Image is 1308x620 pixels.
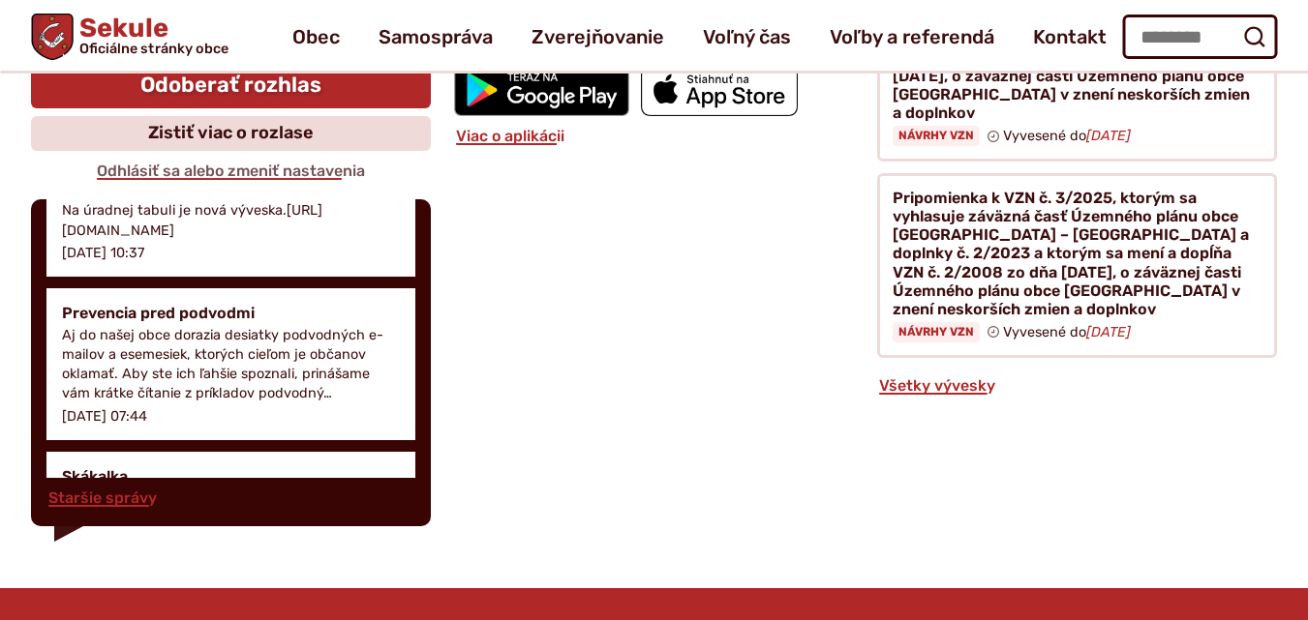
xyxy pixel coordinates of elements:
[62,326,400,404] p: Aj do našej obce dorazia desiatky podvodných e-mailov a esemesiek, ktorých cieľom je občanov okla...
[454,64,629,116] img: Prejsť na mobilnú aplikáciu Sekule v službe Google Play
[46,288,415,440] a: Prevencia pred podvodmi Aj do našej obce dorazia desiatky podvodných e-mailov a esemesiek, ktorýc...
[46,145,415,277] a: Informácia verejnosti o ukončení vyvlastňovacieh… Na úradnej tabuli je nová výveska.[URL][DOMAIN_...
[379,10,493,64] a: Samospráva
[62,201,400,240] p: Na úradnej tabuli je nová výveska.[URL][DOMAIN_NAME]
[46,488,159,507] a: Staršie správy
[703,10,791,64] a: Voľný čas
[877,173,1277,358] a: Pripomienka k VZN č. 3/2025, ktorým sa vyhlasuje záväzná časť Územného plánu obce [GEOGRAPHIC_DAT...
[532,10,664,64] a: Zverejňovanie
[31,64,431,108] a: Odoberať rozhlas
[641,64,798,116] img: Prejsť na mobilnú aplikáciu Sekule v App Store
[1033,10,1107,64] a: Kontakt
[46,452,415,545] a: Skákalka Bola zverejnená nová aktualita. [DATE] 07:38
[95,162,367,180] a: Odhlásiť sa alebo zmeniť nastavenia
[79,42,228,55] span: Oficiálne stránky obce
[62,245,144,261] p: [DATE] 10:37
[73,15,228,56] span: Sekule
[31,14,73,60] img: Prejsť na domovskú stránku
[62,304,400,322] h4: Prevencia pred podvodmi
[830,10,994,64] a: Voľby a referendá
[31,116,431,151] a: Zistiť viac o rozlase
[62,467,400,486] h4: Skákalka
[292,10,340,64] a: Obec
[62,408,147,425] p: [DATE] 07:44
[877,376,997,395] a: Všetky vývesky
[454,127,566,145] a: Viac o aplikácii
[31,14,228,60] a: Logo Sekule, prejsť na domovskú stránku.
